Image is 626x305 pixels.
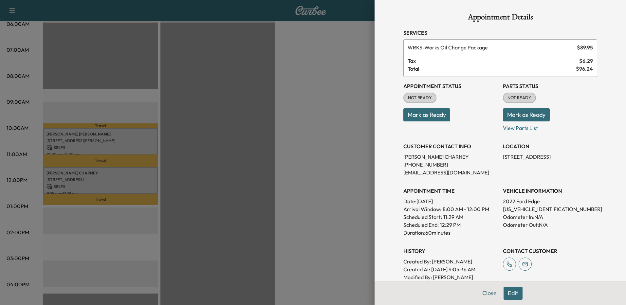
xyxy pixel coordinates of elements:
span: $ 6.29 [579,57,593,65]
p: 2022 Ford Edge [503,197,597,205]
h3: Services [403,29,597,37]
p: Created By : [PERSON_NAME] [403,258,498,265]
button: Close [478,287,501,300]
h3: CONTACT CUSTOMER [503,247,597,255]
p: Odometer Out: N/A [503,221,597,229]
span: Works Oil Change Package [408,44,574,51]
button: Mark as Ready [503,108,550,121]
p: 11:29 AM [443,213,463,221]
h3: CUSTOMER CONTACT INFO [403,142,498,150]
p: [US_VEHICLE_IDENTIFICATION_NUMBER] [503,205,597,213]
h3: Parts Status [503,82,597,90]
p: [EMAIL_ADDRESS][DOMAIN_NAME] [403,169,498,176]
span: NOT READY [504,95,535,101]
span: NOT READY [404,95,436,101]
p: Arrival Window: [403,205,498,213]
p: [PERSON_NAME] CHARNEY [403,153,498,161]
span: $ 89.95 [577,44,593,51]
p: Created At : [DATE] 9:05:36 AM [403,265,498,273]
p: Odometer In: N/A [503,213,597,221]
span: 8:00 AM - 12:00 PM [443,205,489,213]
h3: History [403,247,498,255]
p: Scheduled End: [403,221,439,229]
h3: VEHICLE INFORMATION [503,187,597,195]
h1: Appointment Details [403,13,597,24]
span: Total [408,65,576,73]
h3: LOCATION [503,142,597,150]
span: Tax [408,57,579,65]
p: Date: [DATE] [403,197,498,205]
p: [STREET_ADDRESS] [503,153,597,161]
h3: Appointment Status [403,82,498,90]
p: View Parts List [503,121,597,132]
p: 12:29 PM [440,221,461,229]
p: Duration: 60 minutes [403,229,498,237]
span: $ 96.24 [576,65,593,73]
p: [PHONE_NUMBER] [403,161,498,169]
button: Edit [504,287,523,300]
h3: APPOINTMENT TIME [403,187,498,195]
button: Mark as Ready [403,108,450,121]
p: Modified By : [PERSON_NAME] [403,273,498,281]
p: Scheduled Start: [403,213,442,221]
